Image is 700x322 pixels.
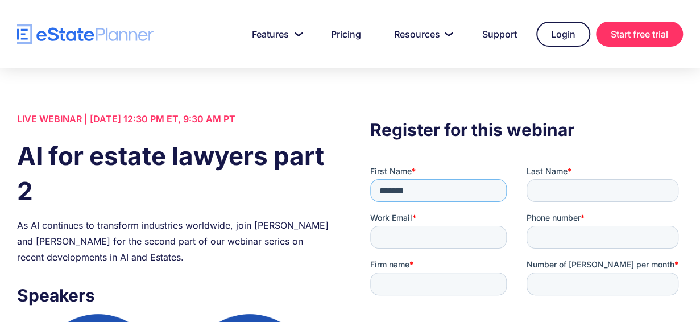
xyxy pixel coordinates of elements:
[536,22,590,47] a: Login
[317,23,375,46] a: Pricing
[238,23,312,46] a: Features
[17,217,330,265] div: As AI continues to transform industries worldwide, join [PERSON_NAME] and [PERSON_NAME] for the s...
[17,111,330,127] div: LIVE WEBINAR | [DATE] 12:30 PM ET, 9:30 AM PT
[380,23,463,46] a: Resources
[596,22,683,47] a: Start free trial
[17,282,330,308] h3: Speakers
[17,24,154,44] a: home
[17,138,330,209] h1: AI for estate lawyers part 2
[370,117,683,143] h3: Register for this webinar
[469,23,531,46] a: Support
